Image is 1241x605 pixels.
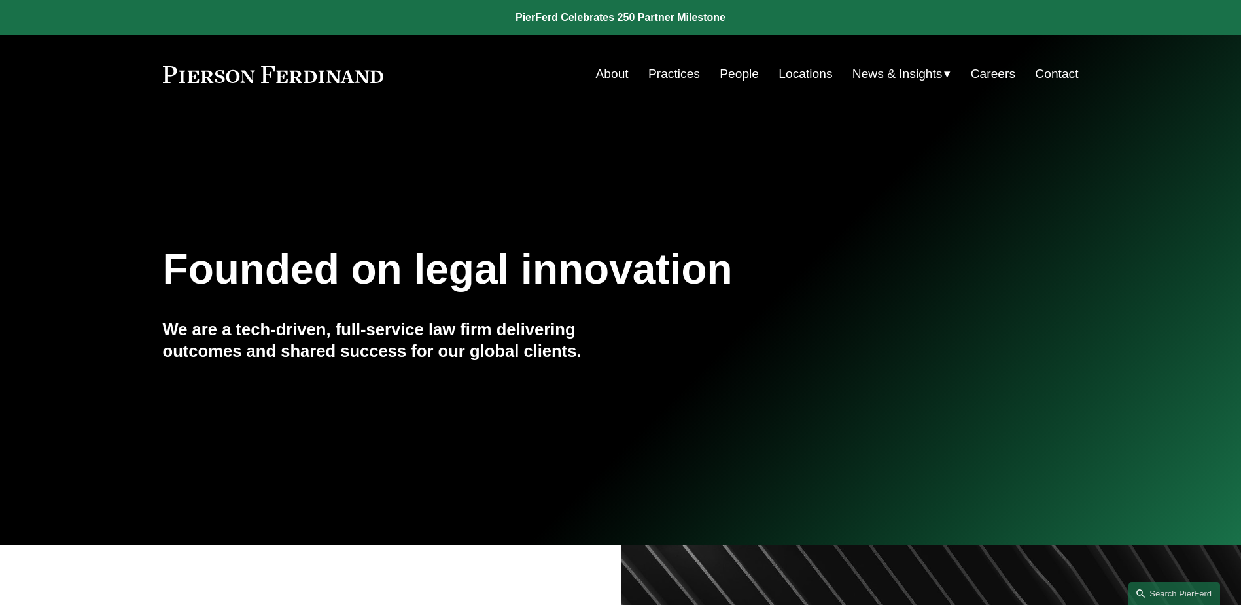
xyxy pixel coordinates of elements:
a: Practices [648,62,700,86]
a: People [720,62,759,86]
a: Contact [1035,62,1078,86]
a: About [596,62,629,86]
a: Locations [778,62,832,86]
h1: Founded on legal innovation [163,246,926,293]
a: folder dropdown [852,62,951,86]
a: Careers [971,62,1015,86]
a: Search this site [1128,582,1220,605]
span: News & Insights [852,63,943,86]
h4: We are a tech-driven, full-service law firm delivering outcomes and shared success for our global... [163,319,621,361]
